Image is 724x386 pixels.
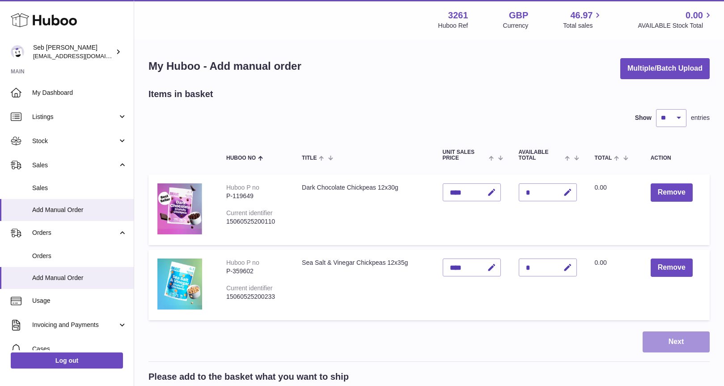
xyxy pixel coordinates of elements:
h1: My Huboo - Add manual order [148,59,301,73]
strong: GBP [509,9,528,21]
a: 46.97 Total sales [563,9,603,30]
span: My Dashboard [32,89,127,97]
img: Dark Chocolate Chickpeas 12x30g [157,183,202,234]
h2: Items in basket [148,88,213,100]
span: Orders [32,229,118,237]
span: Orders [32,252,127,260]
span: AVAILABLE Total [519,149,563,161]
span: entries [691,114,710,122]
div: Action [651,155,701,161]
button: Remove [651,259,693,277]
div: 15060525200233 [226,293,284,301]
span: Title [302,155,317,161]
label: Show [635,114,652,122]
span: AVAILABLE Stock Total [638,21,713,30]
td: Dark Chocolate Chickpeas 12x30g [293,174,433,245]
span: 0.00 [595,184,607,191]
span: 0.00 [595,259,607,266]
button: Remove [651,183,693,202]
div: Current identifier [226,209,273,216]
strong: 3261 [448,9,468,21]
a: 0.00 AVAILABLE Stock Total [638,9,713,30]
div: 15060525200110 [226,217,284,226]
h2: Please add to the basket what you want to ship [148,371,349,383]
div: Currency [503,21,529,30]
span: Huboo no [226,155,256,161]
div: Seb [PERSON_NAME] [33,43,114,60]
img: Sea Salt & Vinegar Chickpeas 12x35g [157,259,202,309]
span: Sales [32,184,127,192]
span: Invoicing and Payments [32,321,118,329]
div: P-359602 [226,267,284,276]
span: Add Manual Order [32,274,127,282]
span: Total sales [563,21,603,30]
div: Huboo P no [226,259,259,266]
span: 0.00 [686,9,703,21]
a: Log out [11,352,123,369]
div: Current identifier [226,284,273,292]
span: 46.97 [570,9,593,21]
span: Usage [32,297,127,305]
span: Total [595,155,612,161]
button: Multiple/Batch Upload [620,58,710,79]
td: Sea Salt & Vinegar Chickpeas 12x35g [293,250,433,320]
span: Add Manual Order [32,206,127,214]
button: Next [643,331,710,352]
div: P-119649 [226,192,284,200]
div: Huboo P no [226,184,259,191]
span: Unit Sales Price [443,149,487,161]
span: Sales [32,161,118,170]
span: Listings [32,113,118,121]
span: Cases [32,345,127,353]
img: ecom@bravefoods.co.uk [11,45,24,59]
span: Stock [32,137,118,145]
span: [EMAIL_ADDRESS][DOMAIN_NAME] [33,52,131,59]
div: Huboo Ref [438,21,468,30]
